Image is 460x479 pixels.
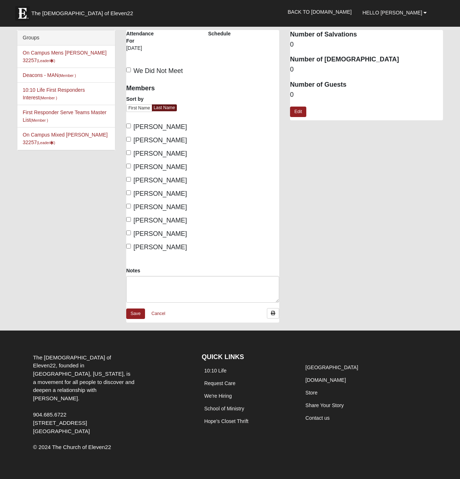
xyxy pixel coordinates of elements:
a: The [DEMOGRAPHIC_DATA] of Eleven22 [12,3,156,21]
dt: Number of [DEMOGRAPHIC_DATA] [290,55,443,64]
input: [PERSON_NAME] [126,177,131,182]
small: (Leader ) [37,141,55,145]
span: [PERSON_NAME] [133,177,187,184]
small: (Leader ) [37,59,55,63]
div: [DATE] [126,44,156,57]
a: First Responder Serve Teams Master List(Member ) [23,109,107,123]
a: Deacons - MAN(Member ) [23,72,76,78]
span: [PERSON_NAME] [133,203,187,211]
span: [PERSON_NAME] [133,137,187,144]
a: Save [126,308,145,319]
div: Groups [17,30,115,46]
a: 10:10 Life First Responders Interest(Member ) [23,87,85,100]
small: (Member ) [59,73,76,78]
dd: 0 [290,65,443,74]
small: (Member ) [31,118,48,122]
span: [PERSON_NAME] [133,150,187,157]
small: (Member ) [40,96,57,100]
a: School of Ministry [204,406,244,411]
dt: Number of Salvations [290,30,443,39]
dd: 0 [290,90,443,100]
span: Hello [PERSON_NAME] [362,10,422,16]
span: [PERSON_NAME] [133,230,187,237]
label: Sort by [126,95,144,103]
a: Hello [PERSON_NAME] [357,4,432,22]
span: [PERSON_NAME] [133,123,187,130]
span: [PERSON_NAME] [133,217,187,224]
a: Print Attendance Roster [267,308,279,319]
a: Share Your Story [306,402,344,408]
a: Store [306,390,318,396]
span: [GEOGRAPHIC_DATA] [33,428,90,434]
span: [PERSON_NAME] [133,243,187,251]
dt: Number of Guests [290,80,443,90]
input: [PERSON_NAME] [126,217,131,222]
a: On Campus Mens [PERSON_NAME] 32257(Leader) [23,50,107,63]
div: The [DEMOGRAPHIC_DATA] of Eleven22, founded in [GEOGRAPHIC_DATA], [US_STATE], is a movement for a... [27,354,140,436]
input: [PERSON_NAME] [126,204,131,208]
a: [GEOGRAPHIC_DATA] [306,364,358,370]
span: We Did Not Meet [133,67,183,74]
input: [PERSON_NAME] [126,164,131,168]
a: First Name [126,104,152,112]
input: We Did Not Meet [126,68,131,72]
a: Hope's Closet Thrift [204,418,248,424]
a: Contact us [306,415,330,421]
span: [PERSON_NAME] [133,190,187,197]
h4: Members [126,85,197,92]
a: We're Hiring [204,393,232,399]
input: [PERSON_NAME] [126,137,131,142]
input: [PERSON_NAME] [126,150,131,155]
a: Last Name [152,104,177,111]
label: Schedule [208,30,230,37]
input: [PERSON_NAME] [126,244,131,249]
span: The [DEMOGRAPHIC_DATA] of Eleven22 [31,10,133,17]
input: [PERSON_NAME] [126,190,131,195]
a: Cancel [147,308,170,319]
a: Edit [290,107,306,117]
a: Back to [DOMAIN_NAME] [282,3,357,21]
span: [PERSON_NAME] [133,163,187,171]
a: On Campus Mixed [PERSON_NAME] 32257(Leader) [23,132,108,145]
label: Attendance For [126,30,156,44]
input: [PERSON_NAME] [126,124,131,128]
label: Notes [126,267,140,274]
dd: 0 [290,40,443,49]
span: © 2024 The Church of Eleven22 [33,444,111,450]
img: Eleven22 logo [15,6,30,21]
a: 10:10 Life [204,368,227,374]
h4: QUICK LINKS [202,353,292,361]
input: [PERSON_NAME] [126,230,131,235]
a: Request Care [204,380,235,386]
a: [DOMAIN_NAME] [306,377,346,383]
